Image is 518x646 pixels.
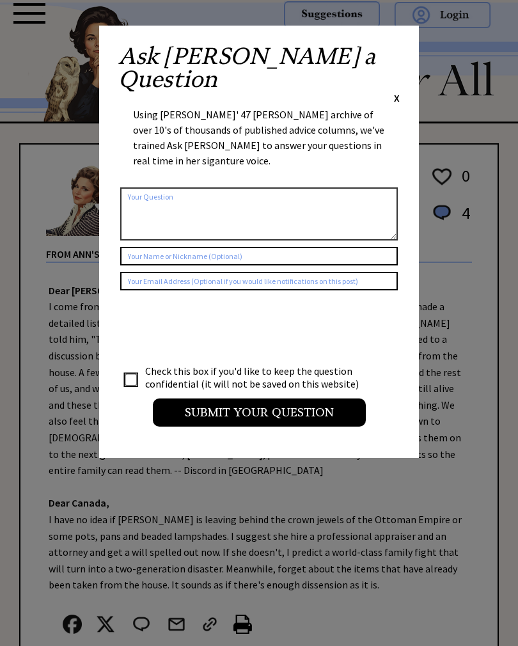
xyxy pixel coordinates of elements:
[120,303,315,353] iframe: reCAPTCHA
[394,91,400,104] span: X
[120,247,398,265] input: Your Name or Nickname (Optional)
[153,398,366,427] input: Submit your Question
[133,107,385,181] div: Using [PERSON_NAME]' 47 [PERSON_NAME] archive of over 10's of thousands of published advice colum...
[145,364,371,391] td: Check this box if you'd like to keep the question confidential (it will not be saved on this webs...
[120,272,398,290] input: Your Email Address (Optional if you would like notifications on this post)
[118,45,400,91] h2: Ask [PERSON_NAME] a Question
